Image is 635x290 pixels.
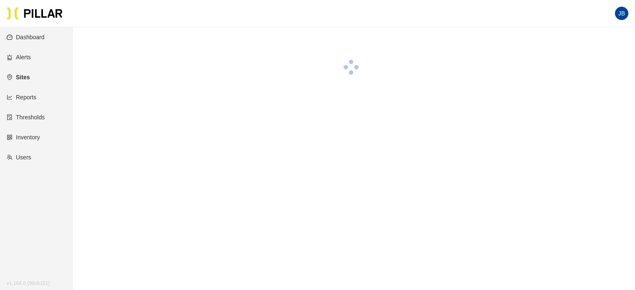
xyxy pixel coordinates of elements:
[7,34,45,40] a: dashboardDashboard
[7,94,36,101] a: line-chartReports
[7,54,31,61] a: alertAlerts
[7,134,40,141] a: qrcodeInventory
[7,154,31,161] a: teamUsers
[7,74,30,81] a: environmentSites
[7,114,45,121] a: exceptionThresholds
[7,7,63,20] img: Pillar Technologies
[618,7,625,20] span: JB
